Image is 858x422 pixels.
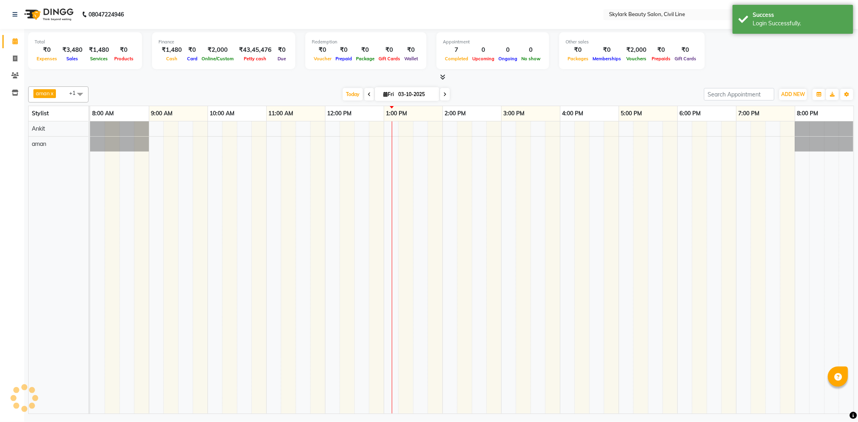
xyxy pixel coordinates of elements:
[164,56,179,61] span: Cash
[623,45,650,55] div: ₹2,000
[673,45,698,55] div: ₹0
[158,45,185,55] div: ₹1,480
[470,56,496,61] span: Upcoming
[312,39,420,45] div: Redemption
[673,56,698,61] span: Gift Cards
[65,56,80,61] span: Sales
[795,108,821,119] a: 8:00 PM
[591,45,623,55] div: ₹0
[312,56,333,61] span: Voucher
[496,45,519,55] div: 0
[90,108,116,119] a: 8:00 AM
[276,56,288,61] span: Due
[678,108,703,119] a: 6:00 PM
[354,45,377,55] div: ₹0
[50,90,53,96] a: x
[312,45,333,55] div: ₹0
[624,56,648,61] span: Vouchers
[59,45,86,55] div: ₹3,480
[69,90,82,96] span: +1
[443,39,543,45] div: Appointment
[242,56,269,61] span: Petty cash
[267,108,296,119] a: 11:00 AM
[86,45,112,55] div: ₹1,480
[402,45,420,55] div: ₹0
[566,56,591,61] span: Packages
[502,108,527,119] a: 3:00 PM
[519,56,543,61] span: No show
[443,56,470,61] span: Completed
[737,108,762,119] a: 7:00 PM
[333,56,354,61] span: Prepaid
[32,140,46,147] span: aman
[381,91,396,97] span: Fri
[402,56,420,61] span: Wallet
[753,11,847,19] div: Success
[377,45,402,55] div: ₹0
[560,108,586,119] a: 4:00 PM
[35,45,59,55] div: ₹0
[158,39,289,45] div: Finance
[650,45,673,55] div: ₹0
[325,108,354,119] a: 12:00 PM
[753,19,847,28] div: Login Successfully.
[32,125,45,132] span: Ankit
[470,45,496,55] div: 0
[112,56,136,61] span: Products
[443,45,470,55] div: 7
[519,45,543,55] div: 0
[650,56,673,61] span: Prepaids
[112,45,136,55] div: ₹0
[781,91,805,97] span: ADD NEW
[704,88,774,100] input: Search Appointment
[275,45,289,55] div: ₹0
[591,56,623,61] span: Memberships
[343,88,363,100] span: Today
[496,56,519,61] span: Ongoing
[185,45,200,55] div: ₹0
[200,45,236,55] div: ₹2,000
[35,56,59,61] span: Expenses
[443,108,468,119] a: 2:00 PM
[566,45,591,55] div: ₹0
[88,56,110,61] span: Services
[566,39,698,45] div: Other sales
[384,108,409,119] a: 1:00 PM
[396,88,436,100] input: 2025-10-03
[619,108,644,119] a: 5:00 PM
[377,56,402,61] span: Gift Cards
[32,110,49,117] span: Stylist
[354,56,377,61] span: Package
[36,90,50,96] span: aman
[149,108,175,119] a: 9:00 AM
[208,108,237,119] a: 10:00 AM
[35,39,136,45] div: Total
[185,56,200,61] span: Card
[21,3,76,26] img: logo
[236,45,275,55] div: ₹43,45,476
[200,56,236,61] span: Online/Custom
[88,3,124,26] b: 08047224946
[779,89,807,100] button: ADD NEW
[333,45,354,55] div: ₹0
